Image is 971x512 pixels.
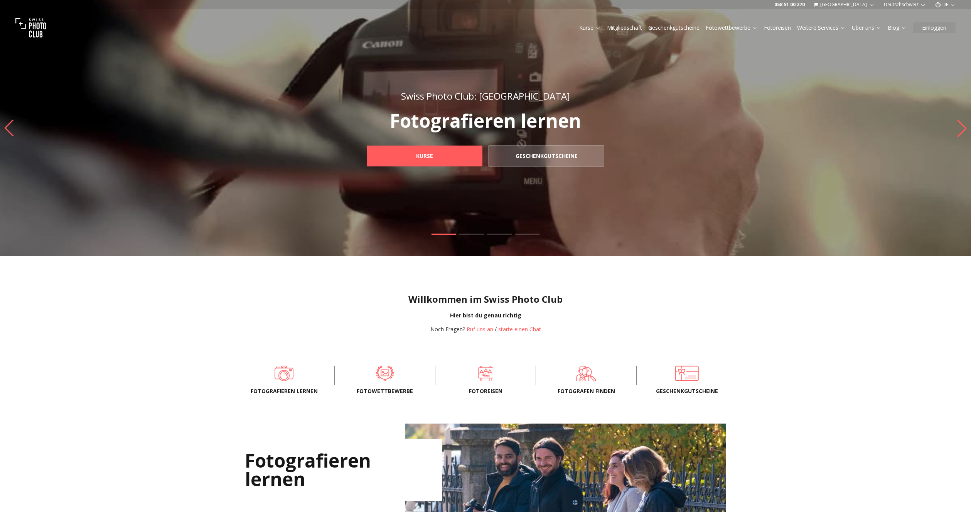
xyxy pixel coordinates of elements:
span: Fotografen finden [548,387,624,395]
button: Blog [885,22,910,33]
h2: Fotografieren lernen [245,439,442,501]
div: Hier bist du genau richtig [6,312,965,319]
span: Fotoreisen [448,387,523,395]
div: / [430,326,541,333]
a: Fotowettbewerbe [706,24,758,32]
span: Geschenkgutscheine [649,387,725,395]
span: Swiss Photo Club: [GEOGRAPHIC_DATA] [401,90,570,102]
button: Kurse [576,22,604,33]
a: 058 51 00 270 [774,2,805,8]
button: Fotowettbewerbe [703,22,761,33]
a: Kurse [579,24,601,32]
b: Kurse [416,152,433,160]
h1: Willkommen im Swiss Photo Club [6,293,965,305]
a: Weitere Services [797,24,846,32]
a: Über uns [852,24,882,32]
a: Fotoreisen [448,366,523,381]
a: Fotoreisen [764,24,791,32]
a: Blog [888,24,907,32]
a: Fotowettbewerbe [347,366,423,381]
span: Noch Fragen? [430,326,465,333]
a: Fotografieren lernen [246,366,322,381]
a: Ruf uns an [467,326,493,333]
img: Swiss photo club [15,12,46,43]
button: Mitgliedschaft [604,22,645,33]
a: Geschenkgutscheine [649,366,725,381]
button: Weitere Services [794,22,849,33]
a: Geschenkgutscheine [489,146,604,166]
button: starte einen Chat [498,326,541,333]
span: Fotografieren lernen [246,387,322,395]
button: Fotoreisen [761,22,794,33]
p: Fotografieren lernen [350,112,621,130]
a: Geschenkgutscheine [648,24,700,32]
a: Fotografen finden [548,366,624,381]
button: Geschenkgutscheine [645,22,703,33]
span: Fotowettbewerbe [347,387,423,395]
button: Über uns [849,22,885,33]
a: Mitgliedschaft [607,24,642,32]
a: Kurse [367,146,482,166]
button: Einloggen [913,22,956,33]
b: Geschenkgutscheine [516,152,578,160]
